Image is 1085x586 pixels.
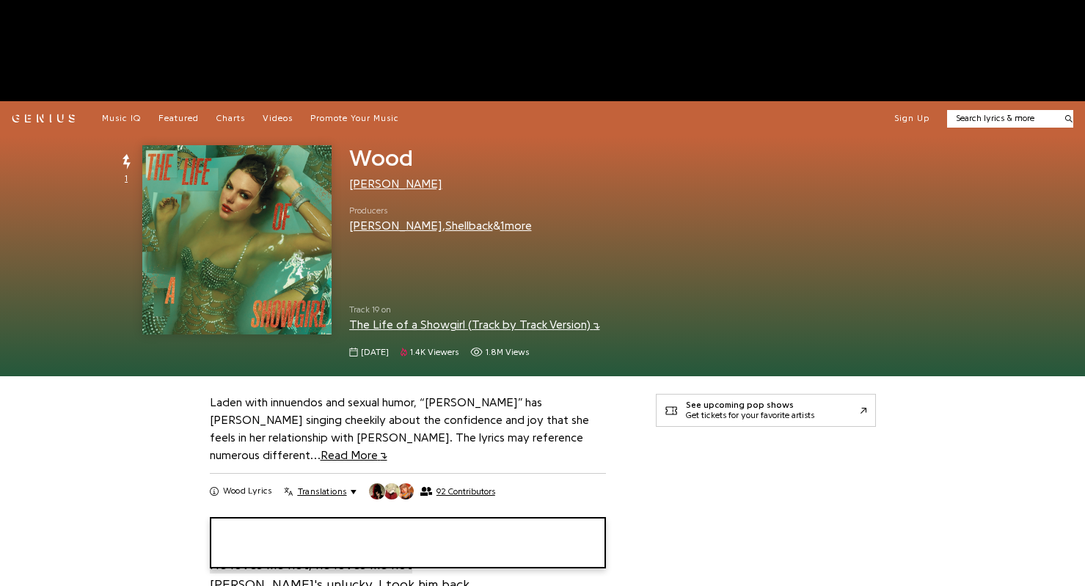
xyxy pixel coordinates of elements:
[368,483,494,500] button: 92 Contributors
[470,346,529,359] span: 1,806,005 views
[310,114,399,122] span: Promote Your Music
[102,113,141,125] a: Music IQ
[361,346,389,359] span: [DATE]
[410,346,459,359] span: 1.4K viewers
[349,304,632,316] span: Track 19 on
[445,220,493,232] a: Shellback
[298,486,347,497] span: Translations
[158,114,199,122] span: Featured
[436,486,495,497] span: 92 Contributors
[102,114,141,122] span: Music IQ
[263,113,293,125] a: Videos
[263,114,293,122] span: Videos
[947,112,1056,125] input: Search lyrics & more
[686,411,814,421] div: Get tickets for your favorite artists
[211,519,604,567] iframe: Tonefuse player
[125,172,128,185] span: 1
[500,219,532,233] button: 1more
[349,178,442,190] a: [PERSON_NAME]
[284,486,357,497] button: Translations
[894,113,929,125] button: Sign Up
[216,113,245,125] a: Charts
[349,147,413,170] span: Wood
[349,220,442,232] a: [PERSON_NAME]
[349,319,600,331] a: The Life of a Showgirl (Track by Track Version)
[656,394,876,427] a: See upcoming pop showsGet tickets for your favorite artists
[223,486,272,497] h2: Wood Lyrics
[401,346,459,359] span: 1,400 viewers
[216,114,245,122] span: Charts
[210,397,589,461] a: Laden with innuendos and sexual humor, “[PERSON_NAME]” has [PERSON_NAME] singing cheekily about t...
[656,145,657,146] iframe: Primis Frame
[321,450,387,461] span: Read More
[142,145,332,334] img: Cover art for Wood by Taylor Swift
[486,346,529,359] span: 1.8M views
[686,400,814,411] div: See upcoming pop shows
[349,205,532,217] span: Producers
[349,218,532,235] div: , &
[310,113,399,125] a: Promote Your Music
[158,113,199,125] a: Featured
